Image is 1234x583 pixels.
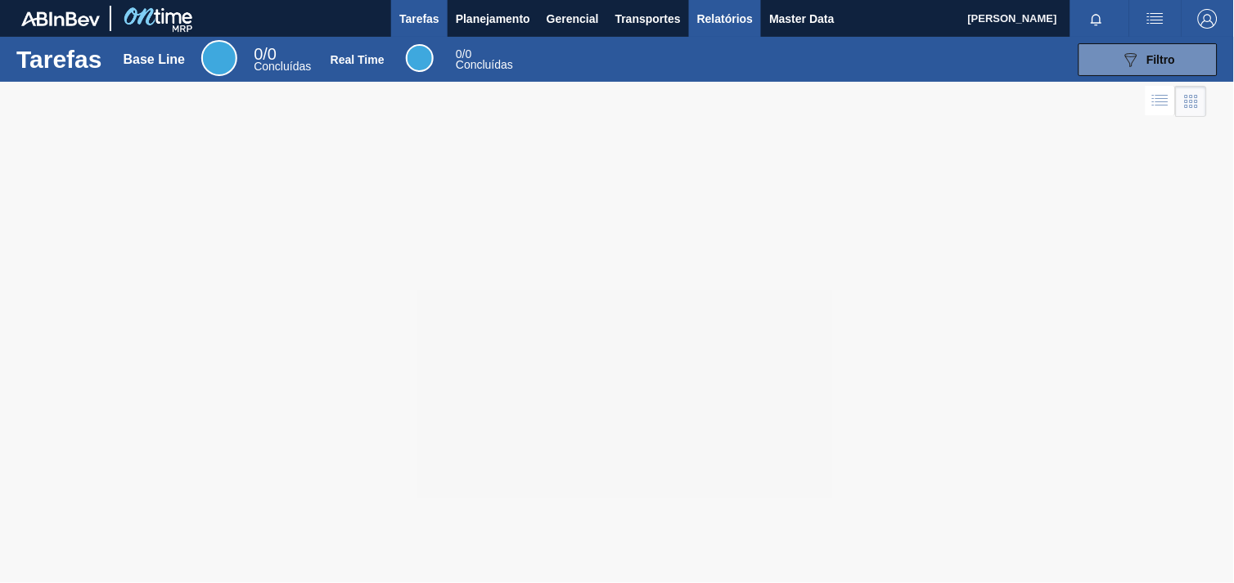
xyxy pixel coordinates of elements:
div: Base Line [254,47,311,72]
div: Real Time [406,44,434,72]
div: Real Time [331,53,385,66]
div: Real Time [456,49,513,70]
span: 0 [456,47,462,61]
span: Relatórios [697,9,753,29]
span: Concluídas [254,60,311,73]
span: Concluídas [456,58,513,71]
div: Base Line [201,40,237,76]
div: Base Line [124,52,186,67]
span: Transportes [615,9,681,29]
span: Planejamento [456,9,530,29]
button: Filtro [1079,43,1218,76]
span: Filtro [1147,53,1176,66]
button: Notificações [1070,7,1123,30]
span: Master Data [769,9,834,29]
span: / 0 [456,47,471,61]
img: TNhmsLtSVTkK8tSr43FrP2fwEKptu5GPRR3wAAAABJRU5ErkJggg== [21,11,100,26]
span: Tarefas [399,9,439,29]
span: 0 [254,45,263,63]
span: Gerencial [547,9,599,29]
img: userActions [1146,9,1165,29]
h1: Tarefas [16,50,102,69]
img: Logout [1198,9,1218,29]
span: / 0 [254,45,277,63]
